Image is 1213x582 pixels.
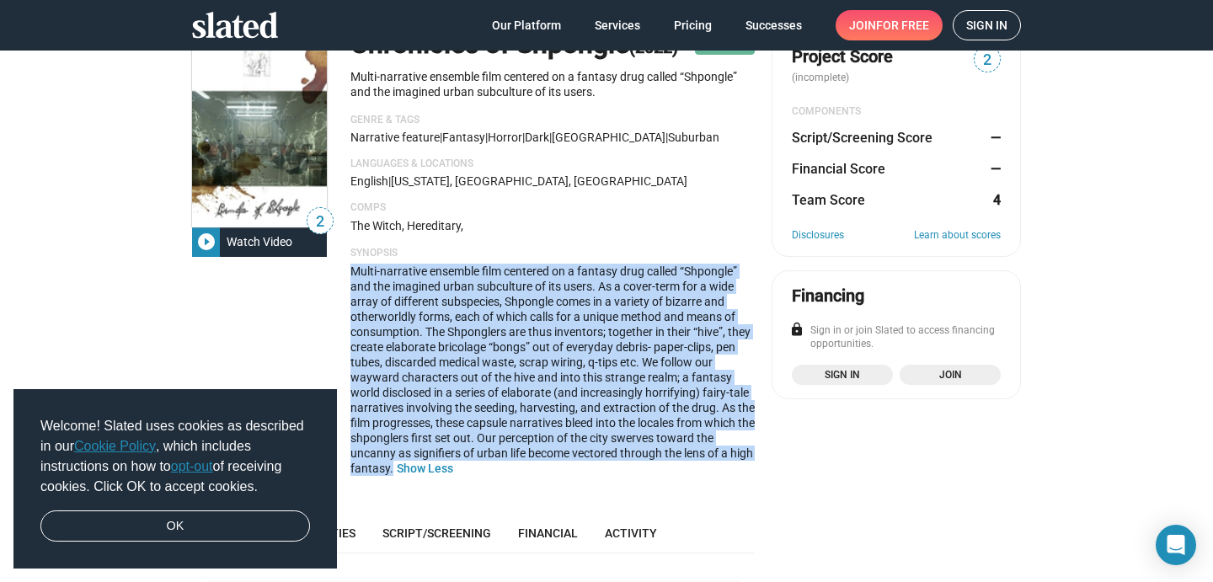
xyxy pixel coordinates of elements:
[668,131,719,144] span: suburban
[13,389,337,569] div: cookieconsent
[350,158,755,171] p: Languages & Locations
[307,211,333,233] span: 2
[350,114,755,127] p: Genre & Tags
[792,45,893,68] span: Project Score
[522,131,525,144] span: |
[966,11,1007,40] span: Sign in
[391,174,687,188] span: [US_STATE], [GEOGRAPHIC_DATA], [GEOGRAPHIC_DATA]
[350,201,755,215] p: Comps
[792,365,893,385] a: Sign in
[975,49,1000,72] span: 2
[1156,525,1196,565] div: Open Intercom Messenger
[792,129,932,147] dt: Script/Screening Score
[196,232,216,252] mat-icon: play_circle_filled
[549,131,552,144] span: |
[660,10,725,40] a: Pricing
[171,459,213,473] a: opt-out
[220,227,299,257] div: Watch Video
[369,513,505,553] a: Script/Screening
[350,264,755,475] span: Multi-narrative ensemble film centered on a fantasy drug called “Shpongle” and the imagined urban...
[792,229,844,243] a: Disclosures
[985,191,1001,209] dd: 4
[525,131,549,144] span: dark
[849,10,929,40] span: Join
[914,229,1001,243] a: Learn about scores
[552,131,665,144] span: [GEOGRAPHIC_DATA]
[792,105,1001,119] div: COMPONENTS
[388,174,391,188] span: |
[792,285,864,307] div: Financing
[953,10,1021,40] a: Sign in
[492,10,561,40] span: Our Platform
[595,10,640,40] span: Services
[665,131,668,144] span: |
[382,526,491,540] span: Script/Screening
[591,513,671,553] a: Activity
[440,131,442,144] span: |
[397,461,453,476] button: Show Less
[192,28,327,227] img: Chronicles of Shpongle
[910,366,991,383] span: Join
[350,174,388,188] span: English
[836,10,943,40] a: Joinfor free
[789,322,804,337] mat-icon: lock
[792,191,865,209] dt: Team Score
[674,10,712,40] span: Pricing
[792,160,885,178] dt: Financial Score
[442,131,485,144] span: Fantasy
[350,247,755,260] p: Synopsis
[876,10,929,40] span: for free
[478,10,574,40] a: Our Platform
[745,10,802,40] span: Successes
[802,366,883,383] span: Sign in
[505,513,591,553] a: Financial
[40,510,310,542] a: dismiss cookie message
[485,131,488,144] span: |
[74,439,156,453] a: Cookie Policy
[350,69,755,100] p: Multi-narrative ensemble film centered on a fantasy drug called “Shpongle” and the imagined urban...
[732,10,815,40] a: Successes
[192,227,327,257] button: Watch Video
[488,131,522,144] span: Horror
[900,365,1001,385] a: Join
[792,324,1001,351] div: Sign in or join Slated to access financing opportunities.
[350,131,440,144] span: Narrative feature
[40,416,310,497] span: Welcome! Slated uses cookies as described in our , which includes instructions on how to of recei...
[792,72,852,83] span: (incomplete)
[605,526,657,540] span: Activity
[985,160,1001,178] dd: —
[350,218,755,234] p: The Witch, Hereditary,
[518,526,578,540] span: Financial
[581,10,654,40] a: Services
[985,129,1001,147] dd: —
